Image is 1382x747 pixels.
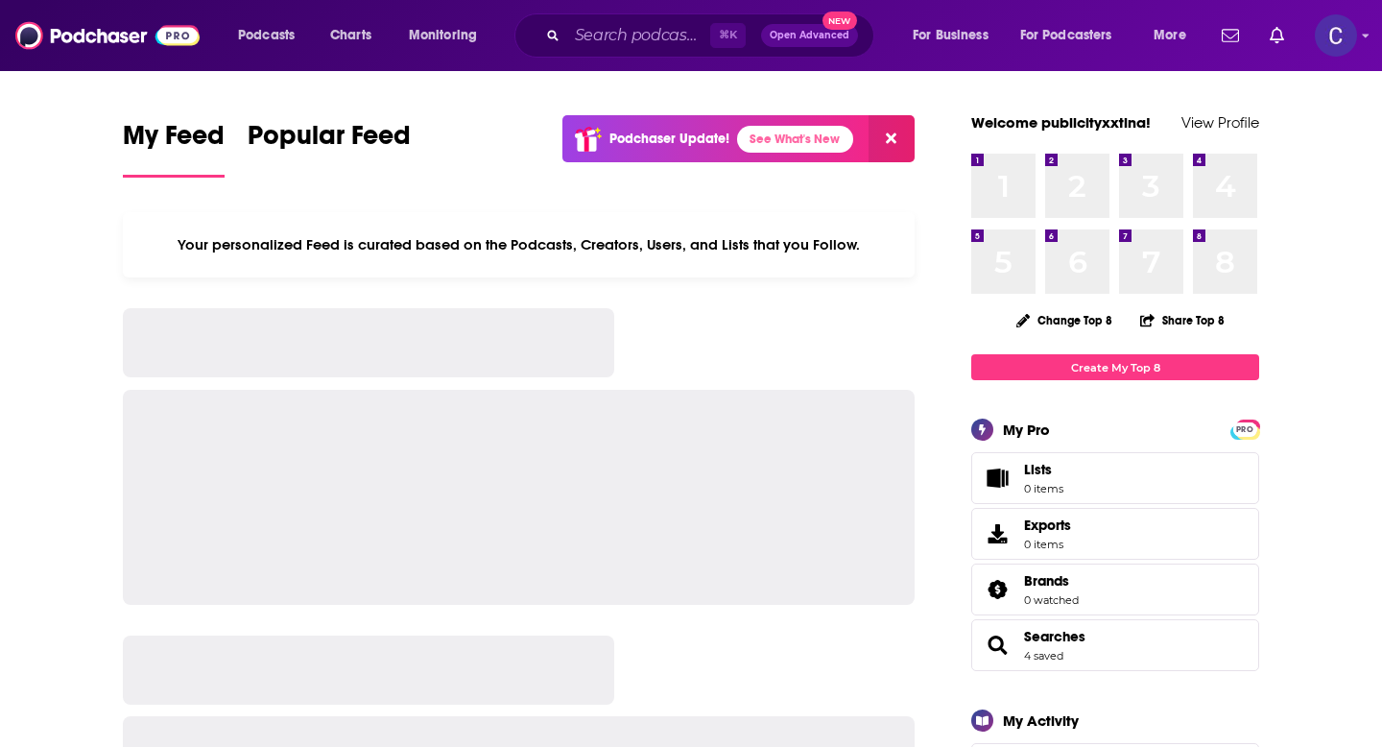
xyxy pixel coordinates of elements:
span: Open Advanced [770,31,849,40]
span: Brands [971,564,1259,615]
span: For Business [913,22,989,49]
div: Your personalized Feed is curated based on the Podcasts, Creators, Users, and Lists that you Follow. [123,212,915,277]
span: Lists [1024,461,1052,478]
div: My Activity [1003,711,1079,730]
img: Podchaser - Follow, Share and Rate Podcasts [15,17,200,54]
a: PRO [1233,422,1256,436]
span: Searches [971,619,1259,671]
span: Exports [978,520,1016,547]
a: Popular Feed [248,119,411,178]
div: My Pro [1003,421,1050,439]
a: Welcome publicityxxtina! [971,113,1151,132]
a: View Profile [1181,113,1259,132]
span: More [1154,22,1186,49]
a: Searches [1024,628,1085,645]
a: Exports [971,508,1259,560]
p: Podchaser Update! [609,131,729,147]
span: My Feed [123,119,225,163]
span: For Podcasters [1020,22,1112,49]
a: My Feed [123,119,225,178]
span: Logged in as publicityxxtina [1315,14,1357,57]
a: See What's New [737,126,853,153]
a: Searches [978,632,1016,659]
span: 0 items [1024,538,1071,551]
div: Search podcasts, credits, & more... [533,13,893,58]
span: Brands [1024,572,1069,590]
img: User Profile [1315,14,1357,57]
a: Show notifications dropdown [1262,19,1292,52]
a: Brands [1024,572,1079,590]
a: Brands [978,576,1016,603]
button: open menu [395,20,502,51]
button: Change Top 8 [1005,308,1124,332]
a: Lists [971,452,1259,504]
span: Podcasts [238,22,295,49]
a: Charts [318,20,383,51]
a: Create My Top 8 [971,354,1259,380]
a: 0 watched [1024,593,1079,607]
button: open menu [1008,20,1140,51]
span: Exports [1024,517,1071,534]
span: PRO [1233,422,1256,437]
a: Show notifications dropdown [1214,19,1247,52]
span: Lists [978,465,1016,492]
a: 4 saved [1024,649,1063,663]
button: Share Top 8 [1139,301,1226,339]
span: Lists [1024,461,1063,478]
button: open menu [899,20,1013,51]
button: open menu [225,20,320,51]
span: 0 items [1024,482,1063,495]
button: open menu [1140,20,1210,51]
span: ⌘ K [710,23,746,48]
span: New [822,12,857,30]
button: Show profile menu [1315,14,1357,57]
button: Open AdvancedNew [761,24,858,47]
span: Popular Feed [248,119,411,163]
input: Search podcasts, credits, & more... [567,20,710,51]
span: Monitoring [409,22,477,49]
span: Charts [330,22,371,49]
